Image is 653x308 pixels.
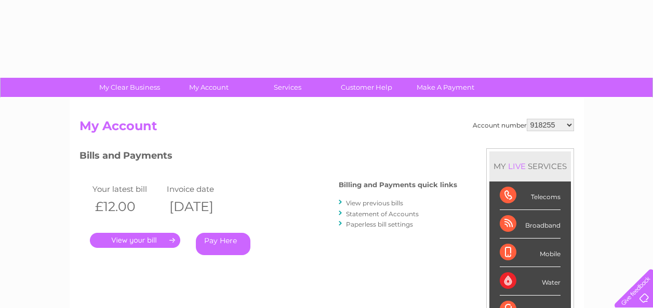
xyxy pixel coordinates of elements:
div: LIVE [506,161,528,171]
div: Account number [473,119,574,131]
h3: Bills and Payments [79,148,457,166]
a: View previous bills [346,199,403,207]
td: Your latest bill [90,182,165,196]
div: Broadband [500,210,561,239]
a: Statement of Accounts [346,210,419,218]
a: Pay Here [196,233,250,255]
a: Services [245,78,330,97]
div: Telecoms [500,181,561,210]
a: Paperless bill settings [346,220,413,228]
a: . [90,233,180,248]
div: Mobile [500,239,561,267]
div: Water [500,267,561,296]
a: Make A Payment [403,78,488,97]
td: Invoice date [164,182,239,196]
h4: Billing and Payments quick links [339,181,457,189]
h2: My Account [79,119,574,138]
th: [DATE] [164,196,239,217]
div: MY SERVICES [489,151,571,181]
a: My Account [166,78,251,97]
a: Customer Help [324,78,409,97]
th: £12.00 [90,196,165,217]
a: My Clear Business [87,78,172,97]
